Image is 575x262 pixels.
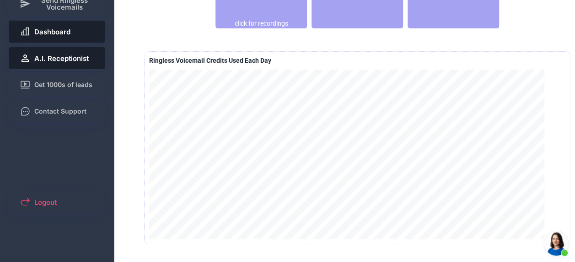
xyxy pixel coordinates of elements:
[9,21,106,43] button: Dashboard
[9,74,106,96] button: Get 1000s of leads
[34,108,86,115] span: Contact Support
[9,100,106,122] button: Contact Support
[149,56,271,65] div: A delivered ringless voicemail is 1 credit is if using a pre-recorded message OR 2 credits if usi...
[544,231,569,256] div: Open chat
[9,191,106,213] button: Logout
[34,199,57,206] span: Logout
[34,82,92,88] span: Get 1000s of leads
[235,19,288,28] div: click for recordings
[9,47,106,69] button: A.I. Receptionist
[34,55,89,62] span: A.I. Receptionist
[34,28,70,35] span: Dashboard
